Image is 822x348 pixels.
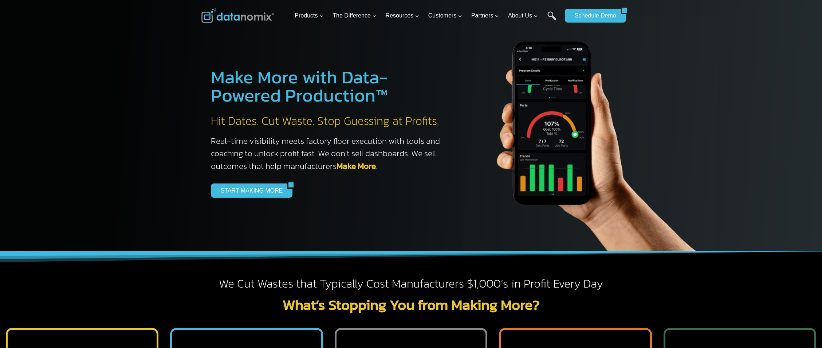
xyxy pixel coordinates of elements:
span: The Difference [333,11,377,20]
nav: Primary Navigation [292,4,561,28]
span: Customers [428,11,462,20]
a: Make More [337,160,376,172]
h2: We Cut Wastes that Typically Cost Manufacturers $1,000’s in Profit Every Day [201,276,621,292]
h3: Real-time visibility meets factory floor execution with tools and coaching to unlock profit fast.... [211,135,448,173]
a: Search [547,11,556,28]
span: Resources [386,11,419,20]
a: Schedule Demo [565,9,621,23]
h2: Hit Dates. Cut Waste. Stop Guessing at Profits. [211,114,448,129]
img: Datanomix [201,8,274,23]
span: Partners [471,11,499,20]
span: Products [295,11,323,20]
h2: What’s Stopping You from Making More? [201,297,621,312]
h1: Make More with Data-Powered Production™ [211,68,448,104]
span: About Us [508,11,538,20]
a: START MAKING MORE [211,183,288,197]
img: The Datanoix Mobile App available on Android and iOS Devices [462,15,717,251]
